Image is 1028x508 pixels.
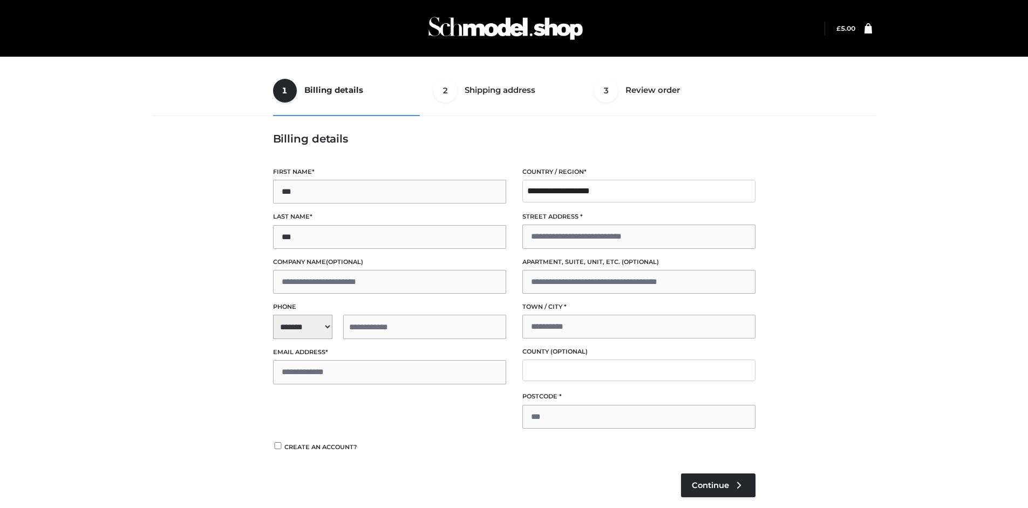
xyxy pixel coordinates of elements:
[522,302,755,312] label: Town / City
[836,24,841,32] span: £
[836,24,855,32] bdi: 5.00
[622,258,659,266] span: (optional)
[273,302,506,312] label: Phone
[273,442,283,449] input: Create an account?
[273,212,506,222] label: Last name
[836,24,855,32] a: £5.00
[681,473,755,497] a: Continue
[284,443,357,451] span: Create an account?
[692,480,729,490] span: Continue
[522,257,755,267] label: Apartment, suite, unit, etc.
[273,167,506,177] label: First name
[522,167,755,177] label: Country / Region
[522,212,755,222] label: Street address
[273,347,506,357] label: Email address
[550,348,588,355] span: (optional)
[273,132,755,145] h3: Billing details
[273,257,506,267] label: Company name
[522,391,755,402] label: Postcode
[522,347,755,357] label: County
[326,258,363,266] span: (optional)
[425,7,587,50] img: Schmodel Admin 964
